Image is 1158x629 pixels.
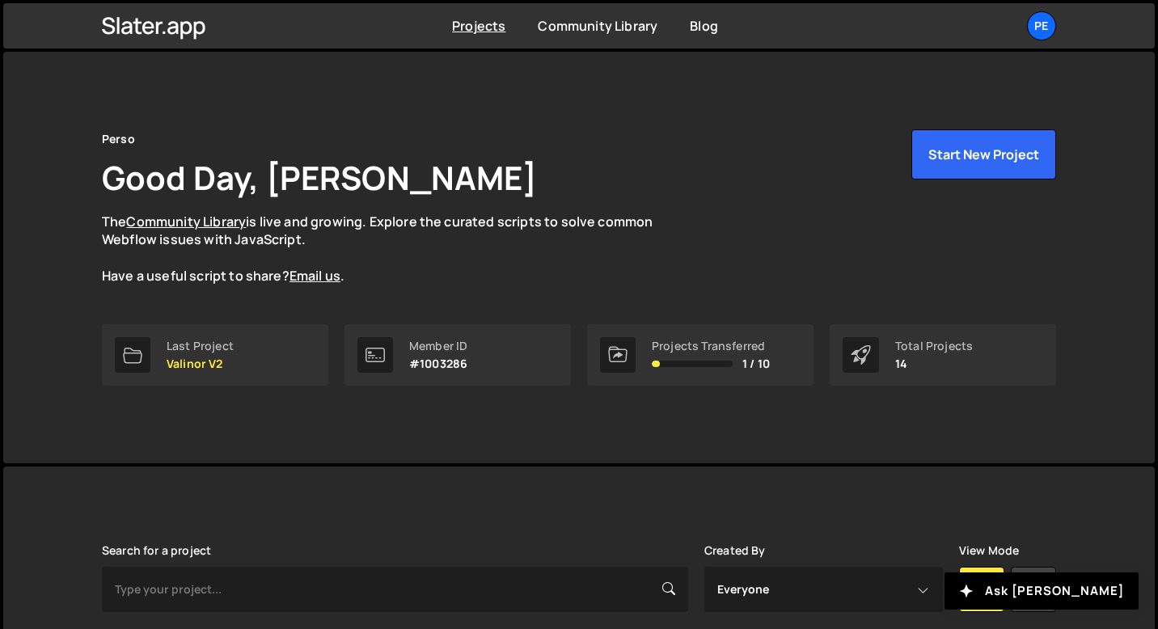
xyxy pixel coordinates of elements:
p: #1003286 [409,357,467,370]
label: Created By [704,544,766,557]
a: Projects [452,17,505,35]
a: Blog [690,17,718,35]
label: Search for a project [102,544,211,557]
a: Pe [1027,11,1056,40]
a: Email us [289,267,340,285]
div: Last Project [167,340,234,352]
div: Member ID [409,340,467,352]
a: Last Project Valinor V2 [102,324,328,386]
a: Community Library [538,17,657,35]
p: The is live and growing. Explore the curated scripts to solve common Webflow issues with JavaScri... [102,213,684,285]
h1: Good Day, [PERSON_NAME] [102,155,537,200]
p: Valinor V2 [167,357,234,370]
span: 1 / 10 [742,357,770,370]
input: Type your project... [102,567,688,612]
a: Community Library [126,213,246,230]
div: Perso [102,129,135,149]
p: 14 [895,357,973,370]
div: Projects Transferred [652,340,770,352]
button: Start New Project [911,129,1056,179]
div: Total Projects [895,340,973,352]
button: Ask [PERSON_NAME] [945,572,1139,610]
label: View Mode [959,544,1019,557]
